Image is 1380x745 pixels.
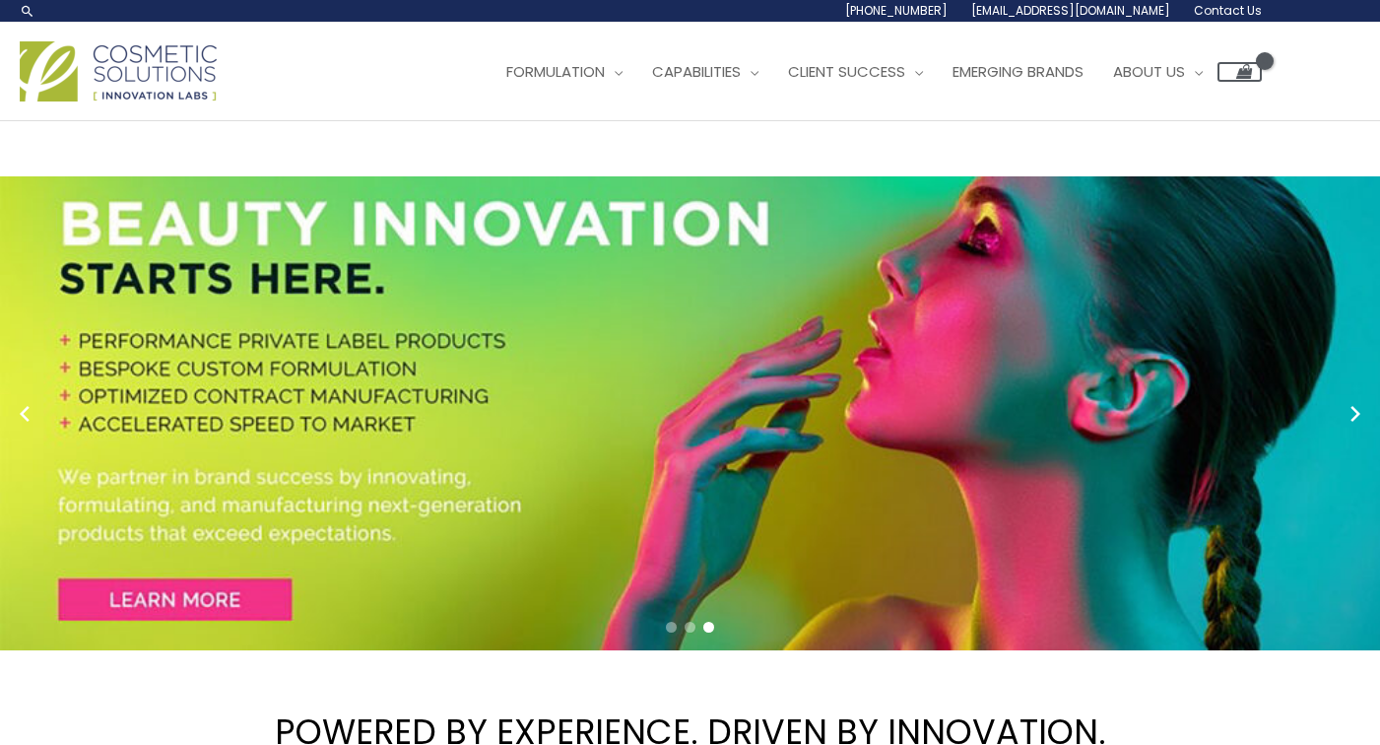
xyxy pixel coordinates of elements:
[938,42,1098,102] a: Emerging Brands
[1113,61,1185,82] span: About Us
[773,42,938,102] a: Client Success
[685,622,695,633] span: Go to slide 2
[788,61,905,82] span: Client Success
[506,61,605,82] span: Formulation
[1217,62,1262,82] a: View Shopping Cart, empty
[20,41,217,102] img: Cosmetic Solutions Logo
[652,61,741,82] span: Capabilities
[953,61,1084,82] span: Emerging Brands
[637,42,773,102] a: Capabilities
[971,2,1170,19] span: [EMAIL_ADDRESS][DOMAIN_NAME]
[20,3,35,19] a: Search icon link
[703,622,714,633] span: Go to slide 3
[1341,399,1370,429] button: Next slide
[1194,2,1262,19] span: Contact Us
[1098,42,1217,102] a: About Us
[666,622,677,633] span: Go to slide 1
[492,42,637,102] a: Formulation
[10,399,39,429] button: Previous slide
[477,42,1262,102] nav: Site Navigation
[845,2,948,19] span: [PHONE_NUMBER]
